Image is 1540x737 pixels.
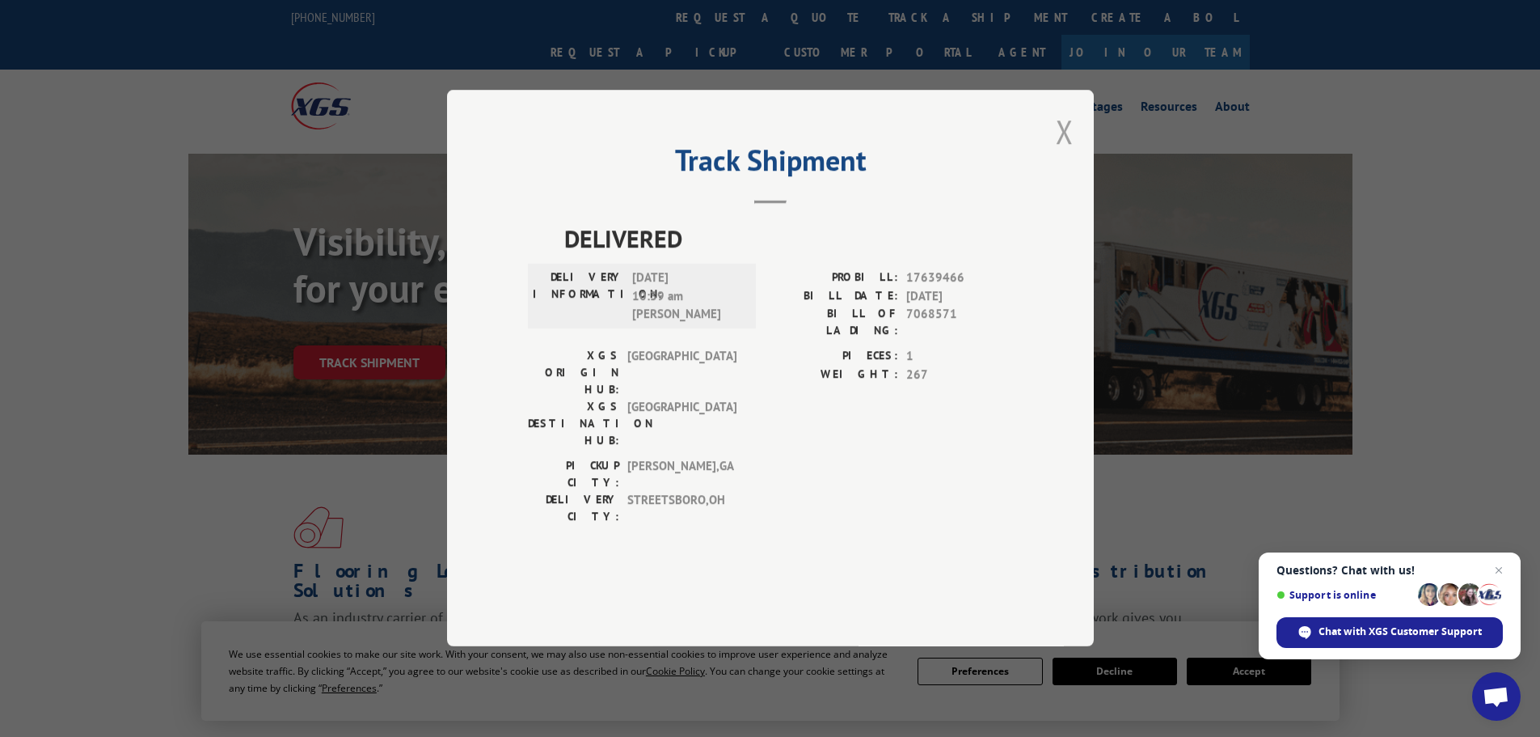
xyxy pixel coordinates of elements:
[528,348,619,399] label: XGS ORIGIN HUB:
[906,269,1013,288] span: 17639466
[528,399,619,450] label: XGS DESTINATION HUB:
[906,348,1013,366] span: 1
[1056,110,1074,153] button: Close modal
[770,287,898,306] label: BILL DATE:
[627,458,736,492] span: [PERSON_NAME] , GA
[1318,625,1482,639] span: Chat with XGS Customer Support
[632,269,741,324] span: [DATE] 10:39 am [PERSON_NAME]
[1489,561,1508,580] span: Close chat
[528,492,619,526] label: DELIVERY CITY:
[770,366,898,384] label: WEIGHT:
[1276,589,1412,601] span: Support is online
[1276,564,1503,577] span: Questions? Chat with us!
[906,306,1013,340] span: 7068571
[528,458,619,492] label: PICKUP CITY:
[528,149,1013,180] h2: Track Shipment
[1276,617,1503,648] div: Chat with XGS Customer Support
[1472,672,1521,721] div: Open chat
[627,348,736,399] span: [GEOGRAPHIC_DATA]
[770,306,898,340] label: BILL OF LADING:
[533,269,624,324] label: DELIVERY INFORMATION:
[564,221,1013,257] span: DELIVERED
[770,348,898,366] label: PIECES:
[906,366,1013,384] span: 267
[627,492,736,526] span: STREETSBORO , OH
[627,399,736,450] span: [GEOGRAPHIC_DATA]
[770,269,898,288] label: PROBILL:
[906,287,1013,306] span: [DATE]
